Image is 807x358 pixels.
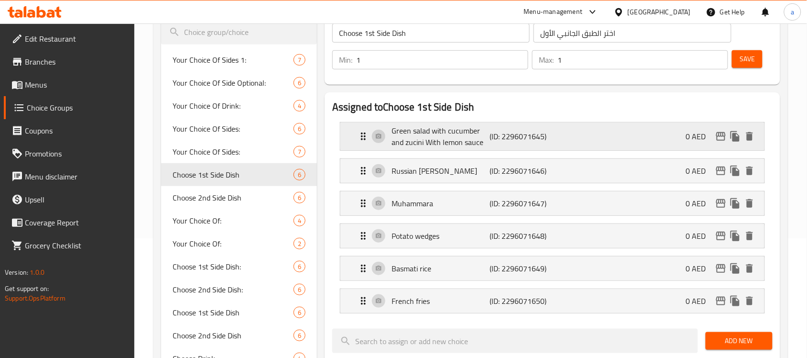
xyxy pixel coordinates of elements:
[161,94,317,117] div: Your Choice Of Drink:4
[742,129,757,144] button: delete
[294,308,305,317] span: 6
[25,148,127,159] span: Promotions
[294,216,305,225] span: 4
[332,220,773,252] li: Expand
[294,54,305,66] div: Choices
[294,238,305,249] div: Choices
[173,123,294,134] span: Your Choice Of Sides:
[25,125,127,136] span: Coupons
[713,335,765,347] span: Add New
[339,54,352,66] p: Min:
[173,215,294,226] span: Your Choice Of:
[4,73,135,96] a: Menus
[294,262,305,271] span: 6
[742,229,757,243] button: delete
[294,193,305,202] span: 6
[294,330,305,341] div: Choices
[173,192,294,203] span: Choose 2nd Side Dish
[732,50,763,68] button: Save
[4,142,135,165] a: Promotions
[161,209,317,232] div: Your Choice Of:4
[294,100,305,112] div: Choices
[173,54,294,66] span: Your Choice Of Sides 1:
[173,77,294,89] span: Your Choice Of Side Optional:
[27,102,127,113] span: Choice Groups
[294,285,305,294] span: 6
[340,123,764,150] div: Expand
[392,165,490,177] p: Russian [PERSON_NAME]
[686,131,714,142] p: 0 AED
[173,330,294,341] span: Choose 2nd Side Dish
[392,230,490,242] p: Potato wedges
[25,217,127,228] span: Coverage Report
[294,215,305,226] div: Choices
[332,100,773,114] h2: Assigned to Choose 1st Side Dish
[740,53,755,65] span: Save
[4,96,135,119] a: Choice Groups
[728,129,742,144] button: duplicate
[490,230,555,242] p: (ID: 2296071648)
[173,261,294,272] span: Choose 1st Side Dish:
[524,6,583,18] div: Menu-management
[25,56,127,67] span: Branches
[294,170,305,179] span: 6
[392,125,490,148] p: Green salad with cucumber and zucini With lemon sauce
[161,163,317,186] div: Choose 1st Side Dish6
[686,295,714,307] p: 0 AED
[161,20,317,45] input: search
[539,54,554,66] p: Max:
[4,50,135,73] a: Branches
[25,79,127,90] span: Menus
[161,140,317,163] div: Your Choice Of Sides:7
[392,295,490,307] p: French fries
[628,7,691,17] div: [GEOGRAPHIC_DATA]
[173,146,294,157] span: Your Choice Of Sides:
[490,165,555,177] p: (ID: 2296071646)
[4,234,135,257] a: Grocery Checklist
[161,71,317,94] div: Your Choice Of Side Optional:6
[728,261,742,276] button: duplicate
[294,284,305,295] div: Choices
[161,48,317,71] div: Your Choice Of Sides 1:7
[4,27,135,50] a: Edit Restaurant
[173,307,294,318] span: Choose 1st Side Dish
[294,307,305,318] div: Choices
[791,7,794,17] span: a
[332,155,773,187] li: Expand
[728,229,742,243] button: duplicate
[332,252,773,285] li: Expand
[728,196,742,211] button: duplicate
[340,224,764,248] div: Expand
[30,266,44,279] span: 1.0.0
[294,77,305,89] div: Choices
[25,171,127,182] span: Menu disclaimer
[686,165,714,177] p: 0 AED
[686,198,714,209] p: 0 AED
[742,294,757,308] button: delete
[340,257,764,280] div: Expand
[728,164,742,178] button: duplicate
[490,263,555,274] p: (ID: 2296071649)
[161,301,317,324] div: Choose 1st Side Dish6
[706,332,773,350] button: Add New
[294,192,305,203] div: Choices
[5,282,49,295] span: Get support on:
[714,129,728,144] button: edit
[25,240,127,251] span: Grocery Checklist
[161,324,317,347] div: Choose 2nd Side Dish6
[4,165,135,188] a: Menu disclaimer
[714,229,728,243] button: edit
[392,263,490,274] p: Basmati rice
[5,292,65,304] a: Support.OpsPlatform
[294,123,305,134] div: Choices
[340,191,764,215] div: Expand
[332,118,773,155] li: Expand
[173,169,294,180] span: Choose 1st Side Dish
[686,263,714,274] p: 0 AED
[173,100,294,112] span: Your Choice Of Drink:
[294,124,305,134] span: 6
[490,198,555,209] p: (ID: 2296071647)
[490,295,555,307] p: (ID: 2296071650)
[161,255,317,278] div: Choose 1st Side Dish:6
[4,188,135,211] a: Upsell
